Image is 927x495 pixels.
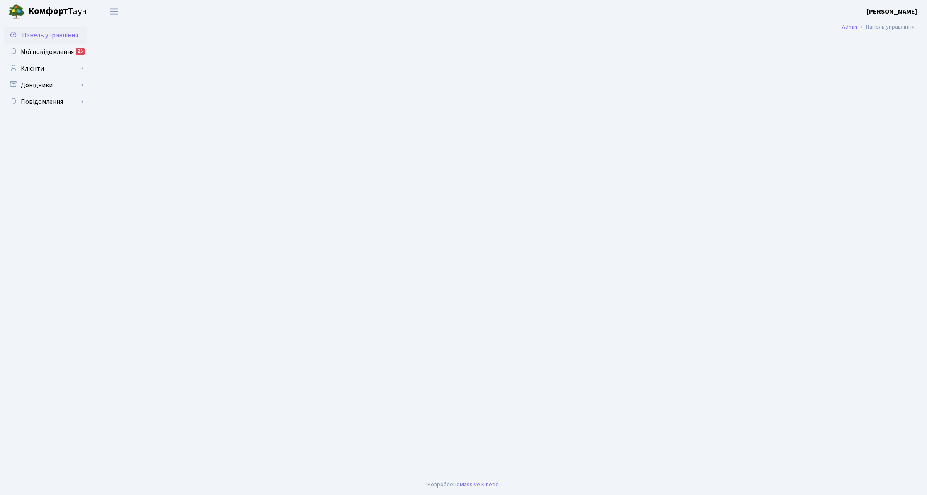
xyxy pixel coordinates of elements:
[867,7,917,17] a: [PERSON_NAME]
[28,5,87,19] span: Таун
[829,18,927,36] nav: breadcrumb
[21,47,74,56] span: Мої повідомлення
[22,31,78,40] span: Панель управління
[28,5,68,18] b: Комфорт
[867,7,917,16] b: [PERSON_NAME]
[4,93,87,110] a: Повідомлення
[4,60,87,77] a: Клієнти
[842,22,857,31] a: Admin
[4,44,87,60] a: Мої повідомлення25
[857,22,915,32] li: Панель управління
[427,480,500,489] div: Розроблено .
[8,3,25,20] img: logo.png
[76,48,85,55] div: 25
[4,77,87,93] a: Довідники
[104,5,124,18] button: Переключити навігацію
[460,480,498,489] a: Massive Kinetic
[4,27,87,44] a: Панель управління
